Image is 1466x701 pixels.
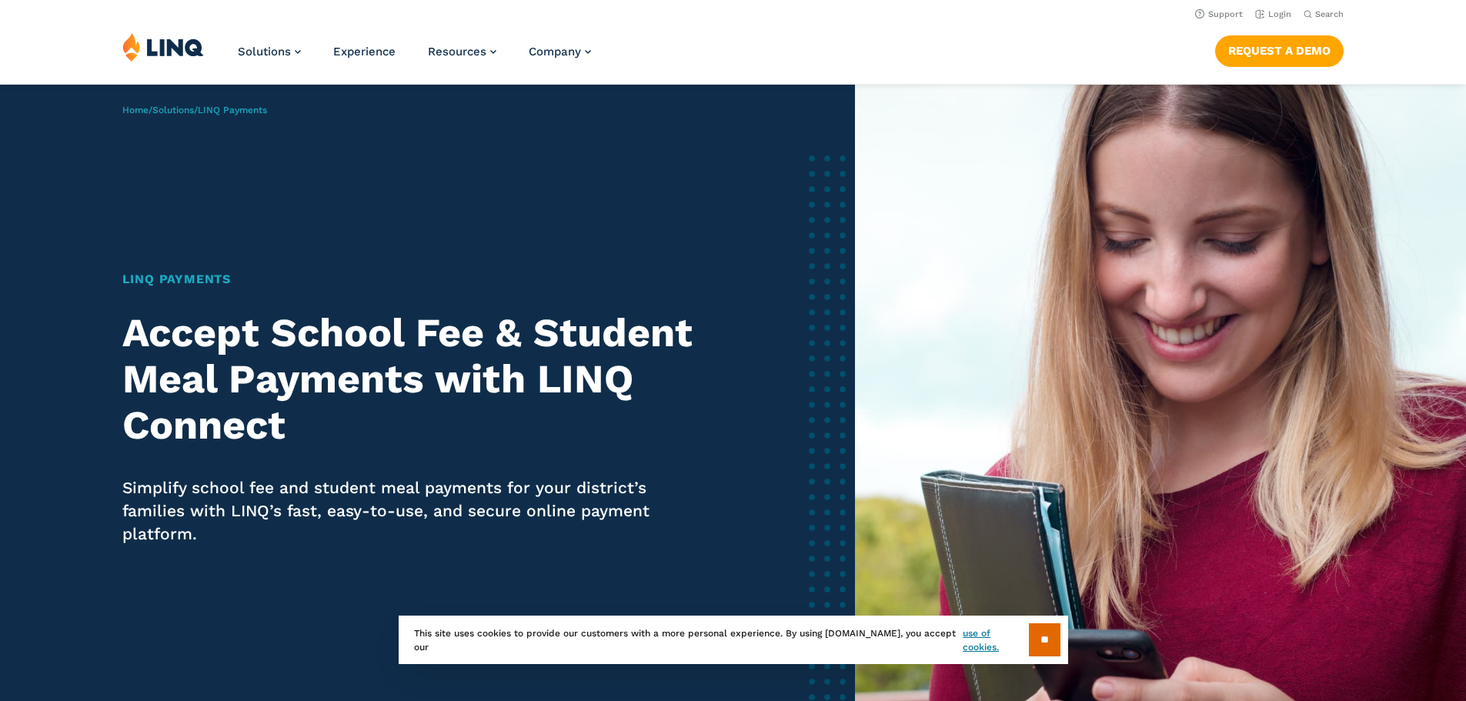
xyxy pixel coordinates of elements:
[1215,35,1344,66] a: Request a Demo
[122,32,204,62] img: LINQ | K‑12 Software
[1255,9,1291,19] a: Login
[238,45,301,58] a: Solutions
[1215,32,1344,66] nav: Button Navigation
[198,105,267,115] span: LINQ Payments
[122,105,149,115] a: Home
[238,45,291,58] span: Solutions
[529,45,591,58] a: Company
[122,310,700,448] h2: Accept School Fee & Student Meal Payments with LINQ Connect
[1304,8,1344,20] button: Open Search Bar
[122,105,267,115] span: / /
[122,270,700,289] h1: LINQ Payments
[963,626,1028,654] a: use of cookies.
[122,476,700,546] p: Simplify school fee and student meal payments for your district’s families with LINQ’s fast, easy...
[1315,9,1344,19] span: Search
[428,45,496,58] a: Resources
[152,105,194,115] a: Solutions
[333,45,396,58] a: Experience
[399,616,1068,664] div: This site uses cookies to provide our customers with a more personal experience. By using [DOMAIN...
[1195,9,1243,19] a: Support
[428,45,486,58] span: Resources
[238,32,591,83] nav: Primary Navigation
[529,45,581,58] span: Company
